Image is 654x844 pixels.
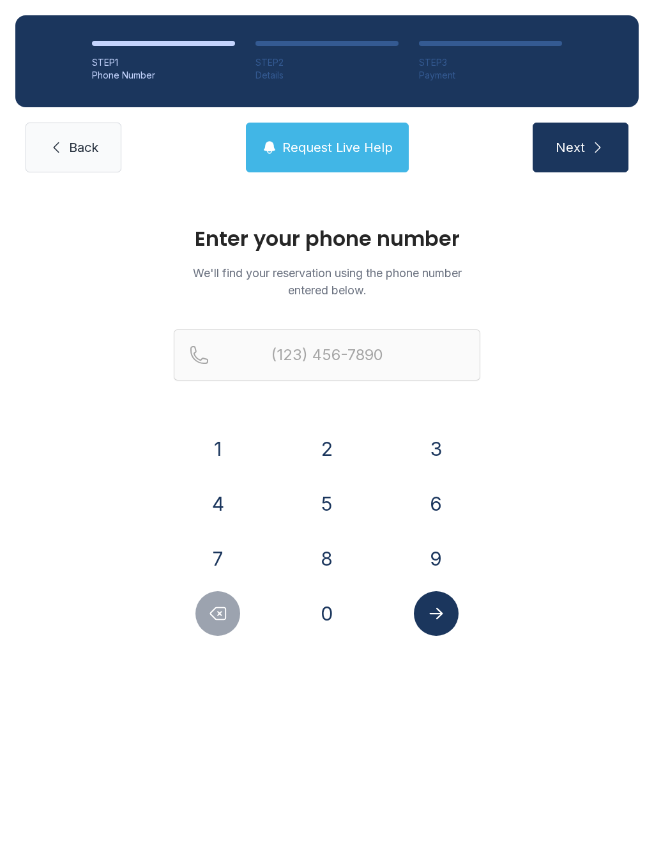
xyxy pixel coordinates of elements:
[282,139,393,156] span: Request Live Help
[305,536,349,581] button: 8
[419,69,562,82] div: Payment
[92,69,235,82] div: Phone Number
[556,139,585,156] span: Next
[414,536,459,581] button: 9
[195,536,240,581] button: 7
[174,229,480,249] h1: Enter your phone number
[174,264,480,299] p: We'll find your reservation using the phone number entered below.
[414,481,459,526] button: 6
[92,56,235,69] div: STEP 1
[414,426,459,471] button: 3
[195,481,240,526] button: 4
[255,56,399,69] div: STEP 2
[305,481,349,526] button: 5
[419,56,562,69] div: STEP 3
[195,426,240,471] button: 1
[174,329,480,381] input: Reservation phone number
[69,139,98,156] span: Back
[255,69,399,82] div: Details
[195,591,240,636] button: Delete number
[414,591,459,636] button: Submit lookup form
[305,426,349,471] button: 2
[305,591,349,636] button: 0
